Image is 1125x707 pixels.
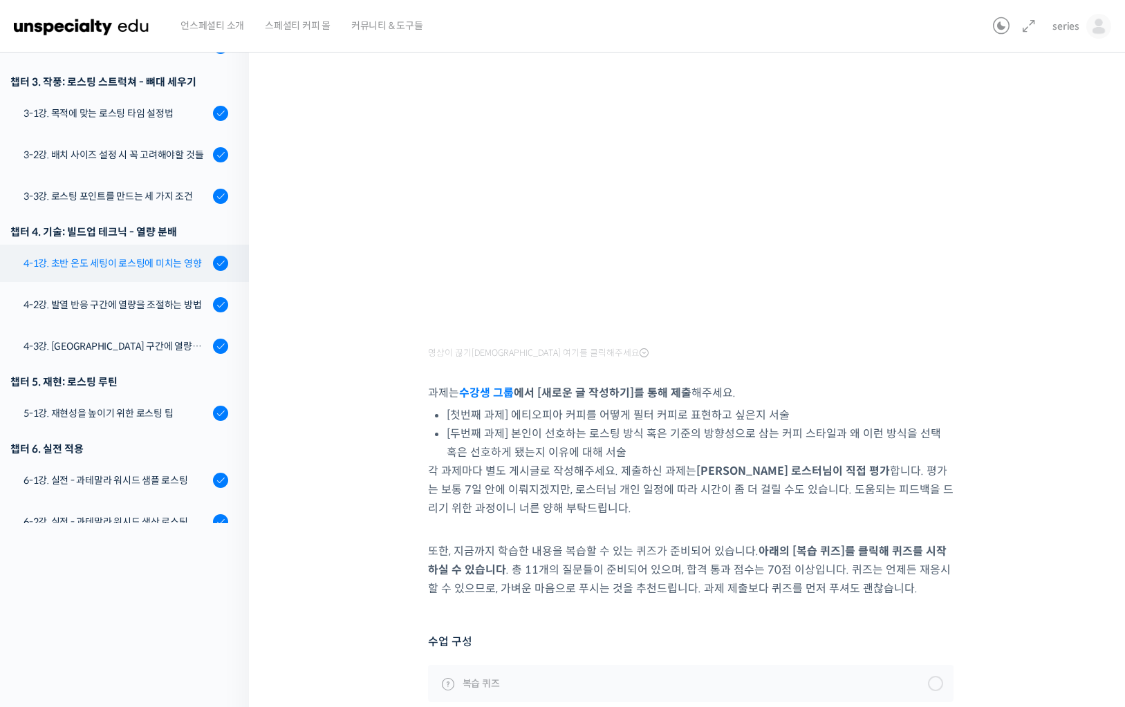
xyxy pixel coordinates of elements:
[459,386,514,400] a: 수강생 그룹
[24,406,209,421] div: 5-1강. 재현성을 높이기 위한 로스팅 팁
[178,438,266,473] a: 설정
[91,438,178,473] a: 대화
[4,438,91,473] a: 홈
[24,189,209,204] div: 3-3강. 로스팅 포인트를 만드는 세 가지 조건
[10,73,228,91] div: 챕터 3. 작풍: 로스팅 스트럭쳐 - 뼈대 세우기
[24,147,209,162] div: 3-2강. 배치 사이즈 설정 시 꼭 고려해야할 것들
[10,373,228,391] div: 챕터 5. 재현: 로스팅 루틴
[24,106,209,121] div: 3-1강. 목적에 맞는 로스팅 타임 설정법
[447,406,954,424] li: [첫번째 과제] 에티오피아 커피를 어떻게 필터 커피로 표현하고 싶은지 서술
[24,339,209,354] div: 4-3강. [GEOGRAPHIC_DATA] 구간에 열량을 조절하는 방법
[127,460,143,471] span: 대화
[24,514,209,529] div: 6-2강. 실전 - 과테말라 워시드 생산 로스팅
[459,386,691,400] strong: 에서 [새로운 글 작성하기]를 통해 제출
[428,462,954,518] p: 각 과제마다 별도 게시글로 작성해주세요. 제출하신 과제는 합니다. 평가는 보통 7일 안에 이뤄지겠지만, 로스터님 개인 일정에 따라 시간이 좀 더 걸릴 수도 있습니다. 도움되는...
[696,464,890,478] strong: [PERSON_NAME] 로스터님이 직접 평가
[24,473,209,488] div: 6-1강. 실전 - 과테말라 워시드 샘플 로스팅
[44,459,52,470] span: 홈
[1052,20,1079,32] span: series
[428,665,954,702] a: 복습 퀴즈
[428,348,649,359] span: 영상이 끊기[DEMOGRAPHIC_DATA] 여기를 클릭해주세요
[10,223,228,241] div: 챕터 4. 기술: 빌드업 테크닉 - 열량 분배
[24,256,209,271] div: 4-1강. 초반 온도 세팅이 로스팅에 미치는 영향
[447,424,954,462] li: [두번째 과제] 본인이 선호하는 로스팅 방식 혹은 기준의 방향성으로 삼는 커피 스타일과 왜 이런 방식을 선택 혹은 선호하게 됐는지 이유에 대해 서술
[463,676,500,691] span: 복습 퀴즈
[24,297,209,312] div: 4-2강. 발열 반응 구간에 열량을 조절하는 방법
[428,632,472,651] span: 수업 구성
[428,544,947,577] strong: 아래의 [복습 퀴즈]를 클릭해 퀴즈를 시작하실 수 있습니다
[10,440,228,458] div: 챕터 6. 실전 적용
[214,459,230,470] span: 설정
[428,384,954,402] p: 과제는 해주세요.
[428,542,954,598] p: 또한, 지금까지 학습한 내용을 복습할 수 있는 퀴즈가 준비되어 있습니다. . 총 11개의 질문들이 준비되어 있으며, 합격 통과 점수는 70점 이상입니다. 퀴즈는 언제든 재응시...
